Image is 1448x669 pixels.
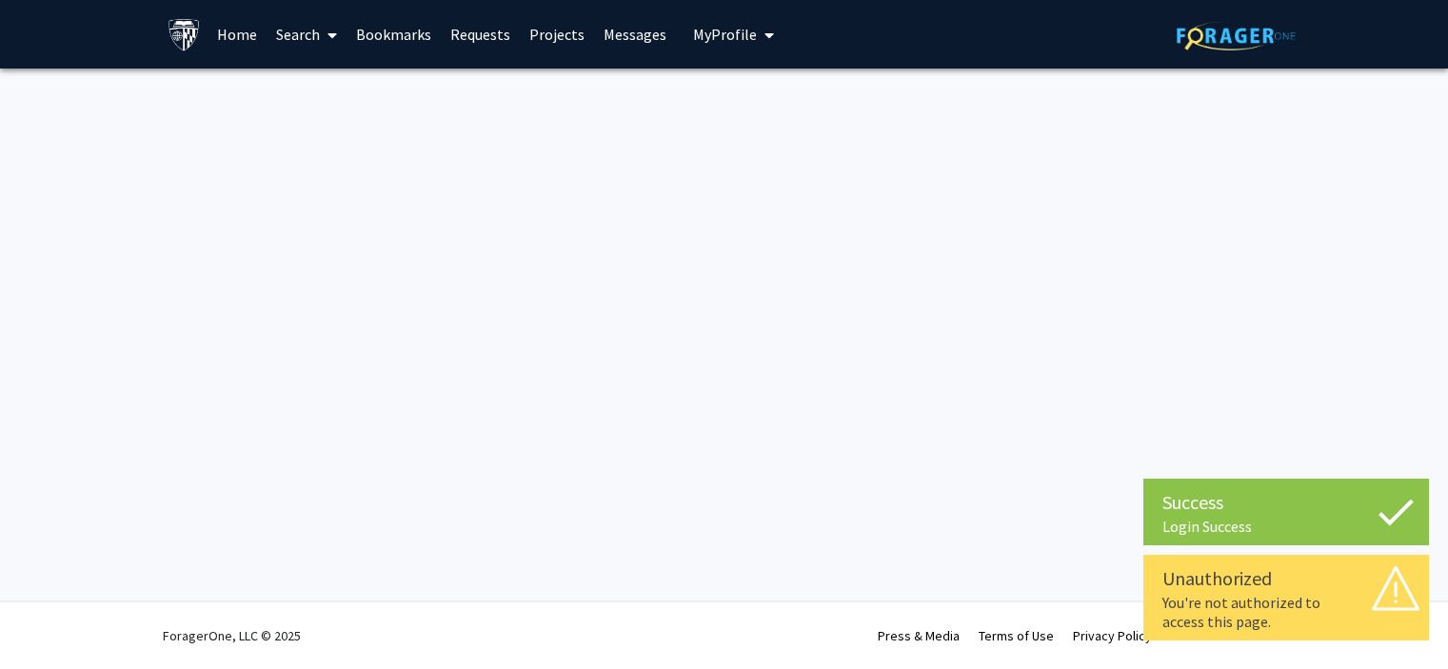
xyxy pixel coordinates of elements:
a: Requests [441,1,520,68]
a: Home [208,1,267,68]
span: My Profile [693,25,757,44]
img: Johns Hopkins University Logo [168,18,201,51]
a: Privacy Policy [1073,627,1152,644]
div: Login Success [1162,517,1410,536]
a: Projects [520,1,594,68]
div: You're not authorized to access this page. [1162,593,1410,631]
a: Terms of Use [979,627,1054,644]
a: Press & Media [878,627,960,644]
div: Success [1162,488,1410,517]
a: Search [267,1,347,68]
a: Messages [594,1,676,68]
a: Bookmarks [347,1,441,68]
img: ForagerOne Logo [1177,21,1296,50]
div: Unauthorized [1162,564,1410,593]
iframe: Chat [1367,583,1434,655]
div: ForagerOne, LLC © 2025 [163,602,301,669]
